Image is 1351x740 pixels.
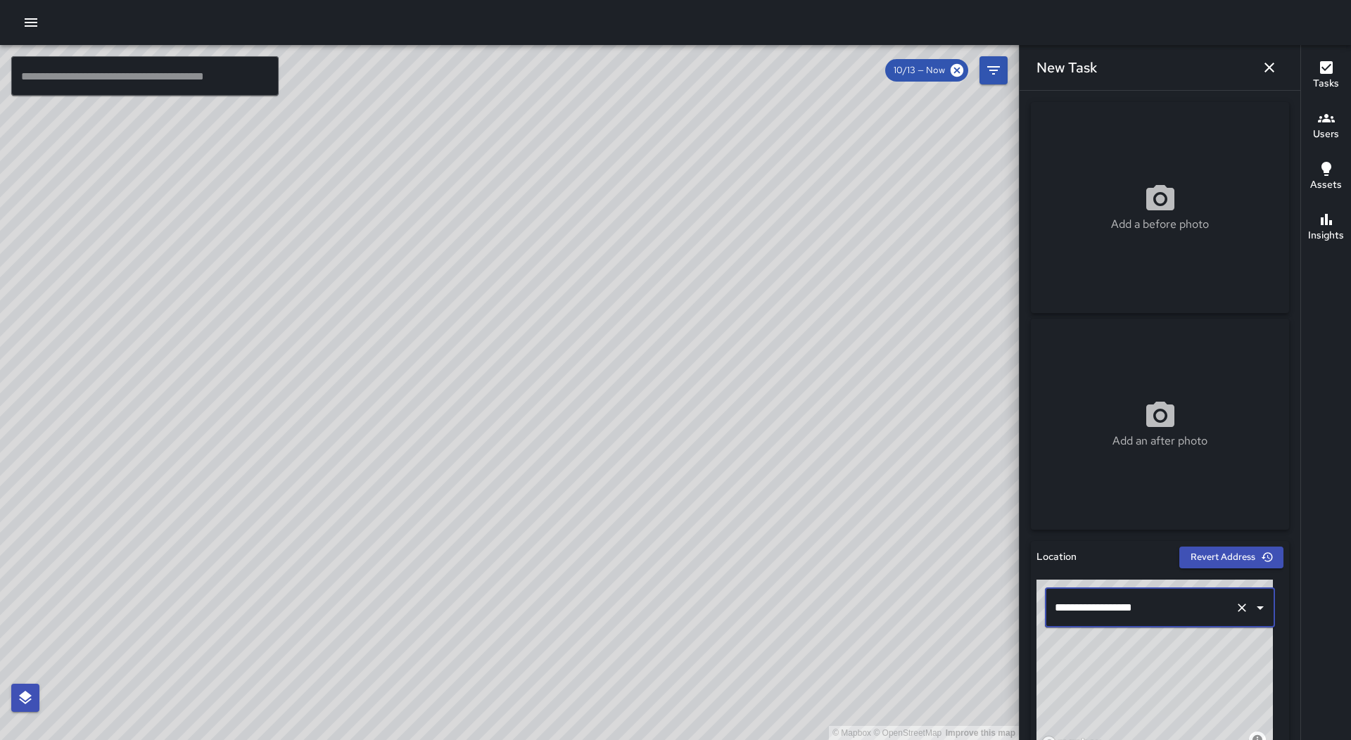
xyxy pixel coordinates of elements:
[885,63,953,77] span: 10/13 — Now
[1036,549,1077,565] h6: Location
[1301,101,1351,152] button: Users
[1308,228,1344,243] h6: Insights
[1301,51,1351,101] button: Tasks
[1111,216,1209,233] p: Add a before photo
[1301,203,1351,253] button: Insights
[1250,598,1270,618] button: Open
[1232,598,1252,618] button: Clear
[885,59,968,82] div: 10/13 — Now
[979,56,1008,84] button: Filters
[1313,76,1339,91] h6: Tasks
[1310,177,1342,193] h6: Assets
[1179,547,1283,568] button: Revert Address
[1301,152,1351,203] button: Assets
[1036,56,1097,79] h6: New Task
[1112,433,1207,449] p: Add an after photo
[1313,127,1339,142] h6: Users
